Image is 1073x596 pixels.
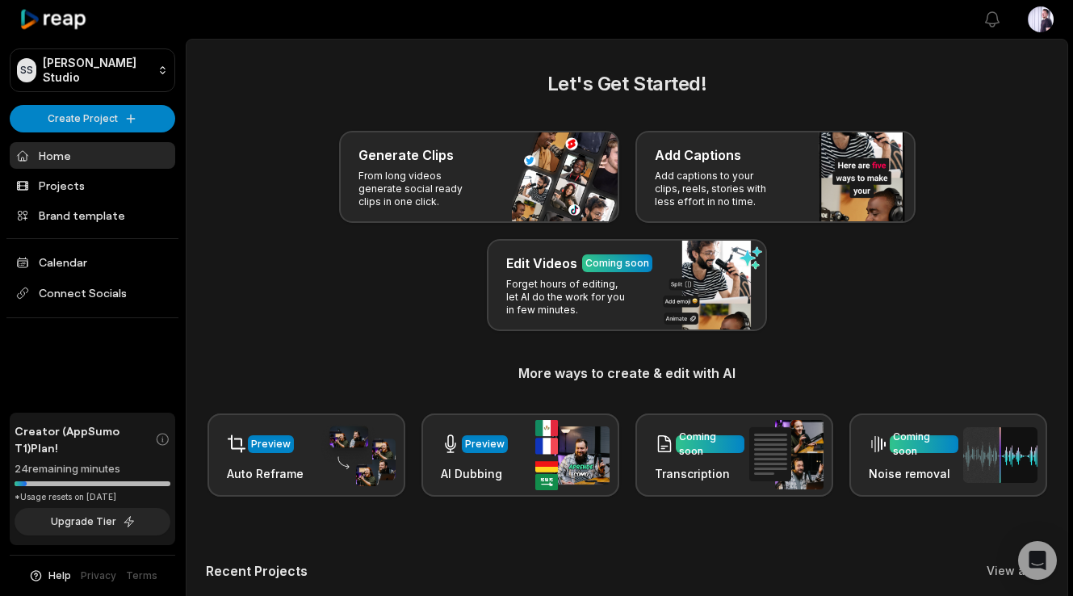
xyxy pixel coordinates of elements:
[206,363,1048,383] h3: More ways to create & edit with AI
[679,430,741,459] div: Coming soon
[585,256,649,271] div: Coming soon
[10,172,175,199] a: Projects
[28,569,71,583] button: Help
[15,422,155,456] span: Creator (AppSumo T1) Plan!
[10,142,175,169] a: Home
[963,427,1037,483] img: noise_removal.png
[655,145,741,165] h3: Add Captions
[206,69,1048,99] h2: Let's Get Started!
[10,249,175,275] a: Calendar
[15,491,170,503] div: *Usage resets on [DATE]
[749,420,824,489] img: transcription.png
[869,465,958,482] h3: Noise removal
[465,437,505,451] div: Preview
[506,254,577,273] h3: Edit Videos
[10,105,175,132] button: Create Project
[15,508,170,535] button: Upgrade Tier
[535,420,610,490] img: ai_dubbing.png
[441,465,508,482] h3: AI Dubbing
[81,569,116,583] a: Privacy
[358,170,484,208] p: From long videos generate social ready clips in one click.
[987,563,1032,579] a: View all
[358,145,454,165] h3: Generate Clips
[1018,541,1057,580] div: Open Intercom Messenger
[15,461,170,477] div: 24 remaining minutes
[10,279,175,308] span: Connect Socials
[506,278,631,317] p: Forget hours of editing, let AI do the work for you in few minutes.
[17,58,36,82] div: SS
[251,437,291,451] div: Preview
[48,569,71,583] span: Help
[206,563,308,579] h2: Recent Projects
[321,424,396,487] img: auto_reframe.png
[43,56,151,85] p: [PERSON_NAME] Studio
[10,202,175,229] a: Brand template
[655,465,744,482] h3: Transcription
[227,465,304,482] h3: Auto Reframe
[893,430,955,459] div: Coming soon
[126,569,157,583] a: Terms
[655,170,780,208] p: Add captions to your clips, reels, stories with less effort in no time.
